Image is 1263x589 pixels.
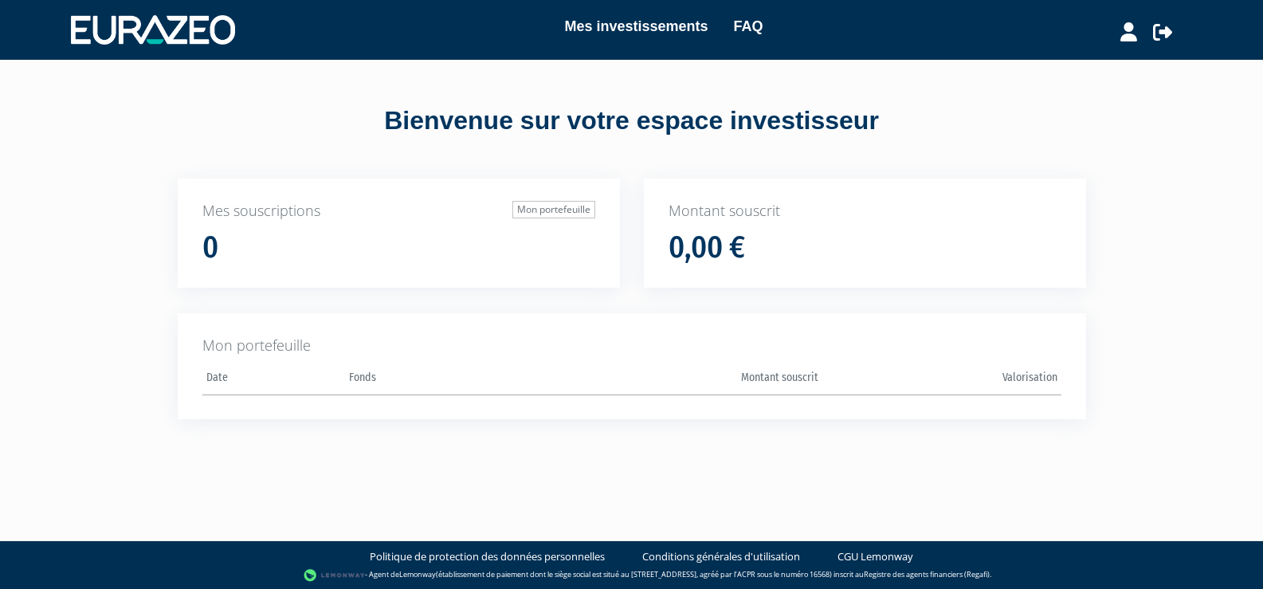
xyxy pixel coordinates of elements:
[864,570,990,580] a: Registre des agents financiers (Regafi)
[564,15,708,37] a: Mes investissements
[202,336,1061,356] p: Mon portefeuille
[202,201,595,222] p: Mes souscriptions
[345,366,583,395] th: Fonds
[399,570,436,580] a: Lemonway
[142,103,1122,139] div: Bienvenue sur votre espace investisseur
[16,567,1247,583] div: - Agent de (établissement de paiement dont le siège social est situé au [STREET_ADDRESS], agréé p...
[669,231,745,265] h1: 0,00 €
[734,15,763,37] a: FAQ
[202,231,218,265] h1: 0
[512,201,595,218] a: Mon portefeuille
[669,201,1061,222] p: Montant souscrit
[370,549,605,564] a: Politique de protection des données personnelles
[71,15,235,44] img: 1732889491-logotype_eurazeo_blanc_rvb.png
[642,549,800,564] a: Conditions générales d'utilisation
[202,366,346,395] th: Date
[304,567,365,583] img: logo-lemonway.png
[584,366,822,395] th: Montant souscrit
[837,549,913,564] a: CGU Lemonway
[822,366,1061,395] th: Valorisation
